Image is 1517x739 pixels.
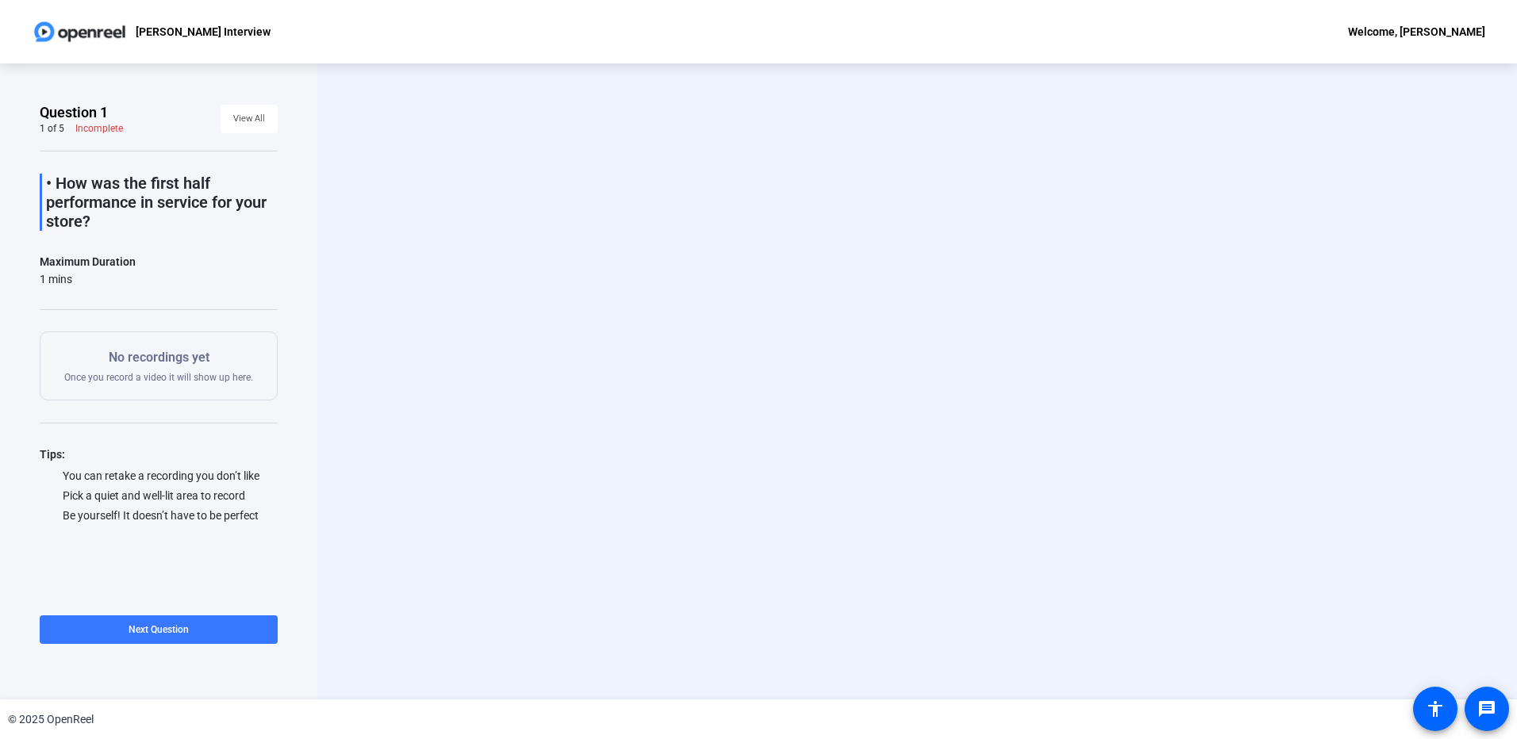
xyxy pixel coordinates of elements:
div: Tips: [40,445,278,464]
button: Next Question [40,615,278,644]
div: Be yourself! It doesn’t have to be perfect [40,507,278,523]
div: Maximum Duration [40,252,136,271]
img: OpenReel logo [32,16,128,48]
button: View All [221,105,278,133]
div: You can retake a recording you don’t like [40,468,278,484]
span: View All [233,107,265,131]
div: 1 of 5 [40,122,64,135]
mat-icon: message [1477,699,1496,718]
p: • How was the first half performance in service for your store? [46,174,278,231]
span: Next Question [129,624,189,635]
div: Incomplete [75,122,123,135]
div: Pick a quiet and well-lit area to record [40,488,278,504]
div: © 2025 OpenReel [8,711,94,728]
div: Once you record a video it will show up here. [64,348,253,384]
div: Welcome, [PERSON_NAME] [1348,22,1485,41]
p: No recordings yet [64,348,253,367]
p: [PERSON_NAME] Interview [136,22,271,41]
span: Question 1 [40,103,108,122]
div: 1 mins [40,271,136,287]
mat-icon: accessibility [1426,699,1445,718]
